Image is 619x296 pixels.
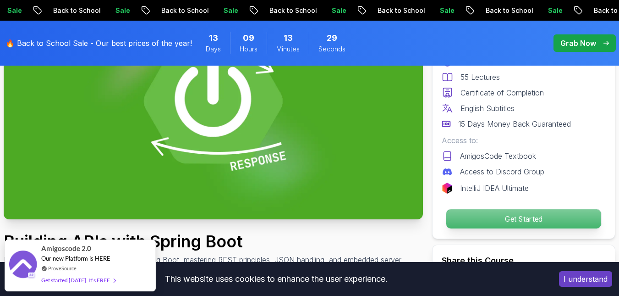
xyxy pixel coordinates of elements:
p: Sale [203,6,232,15]
img: jetbrains logo [442,183,453,194]
p: 55 Lectures [460,72,500,83]
p: Learn to build robust, scalable APIs with Spring Boot, mastering REST principles, JSON handling, ... [4,254,423,276]
p: Sale [527,6,556,15]
p: Access to: [442,135,606,146]
p: Sale [419,6,448,15]
p: Access to Discord Group [460,166,544,177]
div: This website uses cookies to enhance the user experience. [7,269,545,289]
button: Get Started [446,209,602,229]
h2: Share this Course [442,254,606,267]
p: Grab Now [560,38,596,49]
p: English Subtitles [460,103,515,114]
p: Sale [311,6,340,15]
h1: Building APIs with Spring Boot [4,232,423,251]
p: Back to School [465,6,527,15]
p: Get Started [446,209,601,229]
p: Sale [94,6,124,15]
span: Amigoscode 2.0 [41,243,91,254]
span: Minutes [276,45,300,54]
span: Our new Platform is HERE [41,255,110,262]
p: AmigosCode Textbook [460,151,536,162]
span: 29 Seconds [327,32,337,45]
button: Accept cookies [559,271,612,287]
a: ProveSource [48,264,77,272]
p: IntelliJ IDEA Ultimate [460,183,529,194]
span: Seconds [318,45,345,54]
div: Get started [DATE]. It's FREE [41,275,115,285]
span: 13 Days [209,32,218,45]
img: provesource social proof notification image [9,251,37,280]
p: Back to School [248,6,311,15]
p: Back to School [356,6,419,15]
p: 15 Days Money Back Guaranteed [458,118,571,129]
span: 9 Hours [243,32,254,45]
span: 13 Minutes [284,32,293,45]
p: Back to School [140,6,203,15]
span: Hours [240,45,257,54]
span: Days [206,45,221,54]
p: Certificate of Completion [460,87,544,98]
p: Back to School [32,6,94,15]
p: 🔥 Back to School Sale - Our best prices of the year! [5,38,192,49]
